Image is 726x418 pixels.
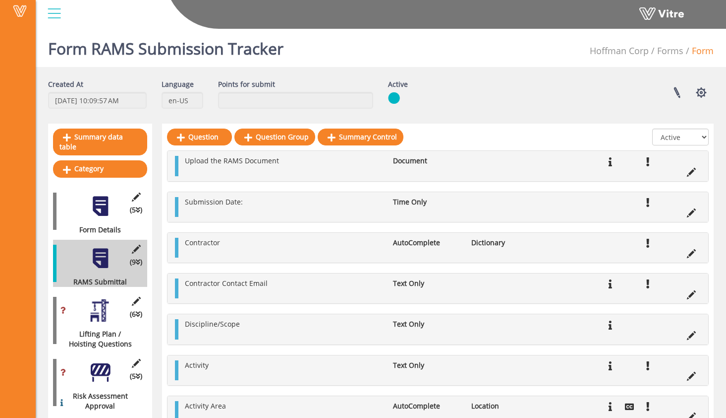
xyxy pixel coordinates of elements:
span: Activity Area [185,401,226,411]
h1: Form RAMS Submission Tracker [48,25,283,67]
span: (5 ) [130,205,142,215]
li: Text Only [388,279,466,288]
span: Upload the RAMS Document [185,156,279,165]
label: Active [388,79,408,89]
span: 210 [590,45,649,57]
div: Form Details [53,225,140,235]
span: (5 ) [130,371,142,381]
div: Risk Assessment Approval [53,391,140,411]
li: Form [683,45,714,58]
img: yes [388,92,400,104]
label: Language [162,79,194,89]
div: Lifting Plan / Hoisting Questions [53,329,140,349]
span: (6 ) [130,309,142,319]
span: Activity [185,360,209,370]
a: Summary data table [53,129,147,155]
li: AutoComplete [388,238,466,248]
a: Question [167,129,232,145]
span: Discipline/Scope [185,319,240,329]
span: Contractor Contact Email [185,279,268,288]
label: Points for submit [218,79,275,89]
a: Question Group [234,129,315,145]
a: Forms [657,45,683,57]
li: AutoComplete [388,401,466,411]
a: Summary Control [318,129,403,145]
li: Document [388,156,466,166]
span: Contractor [185,238,220,247]
li: Text Only [388,360,466,370]
li: Time Only [388,197,466,207]
span: (9 ) [130,257,142,267]
li: Dictionary [466,238,545,248]
li: Location [466,401,545,411]
label: Created At [48,79,83,89]
span: Submission Date: [185,197,243,207]
a: Category [53,160,147,177]
div: RAMS Submittal [53,277,140,287]
li: Text Only [388,319,466,329]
